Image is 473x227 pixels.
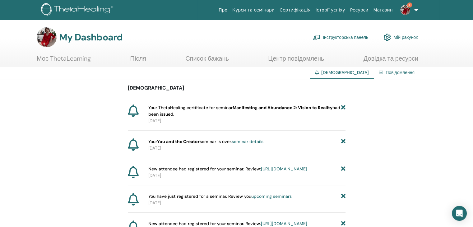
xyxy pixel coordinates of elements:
[383,32,391,43] img: cog.svg
[321,70,369,75] span: [DEMOGRAPHIC_DATA]
[148,118,345,124] p: [DATE]
[148,138,263,145] span: Your seminar is over.
[59,32,123,43] h3: My Dashboard
[230,4,277,16] a: Курси та семінари
[232,139,263,144] a: seminar details
[251,193,292,199] a: upcoming seminars
[148,104,341,118] span: Your ThetaHealing certificate for seminar had been issued.
[348,4,371,16] a: Ресурси
[261,221,307,226] a: [URL][DOMAIN_NAME]
[148,193,292,200] span: You have just registered for a seminar. Review you
[148,200,345,206] p: [DATE]
[130,55,146,67] a: Після
[185,55,229,67] a: Список бажань
[37,27,57,47] img: default.jpg
[313,35,320,40] img: chalkboard-teacher.svg
[383,30,418,44] a: Мій рахунок
[148,220,307,227] span: New attendee had registered for your seminar. Review:
[41,3,115,17] img: logo.png
[386,70,415,75] a: Повідомлення
[233,105,332,110] b: Manifesting and Abundance 2: Vision to Reality
[128,84,345,92] p: [DEMOGRAPHIC_DATA]
[157,139,200,144] strong: You and the Creator
[364,55,418,67] a: Довідка та ресурси
[216,4,230,16] a: Про
[407,2,412,7] span: 1
[37,55,91,67] a: Моє ThetaLearning
[371,4,395,16] a: Магазин
[268,55,324,67] a: Центр повідомлень
[277,4,313,16] a: Сертифікація
[148,166,307,172] span: New attendee had registered for your seminar. Review:
[148,145,345,151] p: [DATE]
[400,5,410,15] img: default.jpg
[452,206,467,221] div: Open Intercom Messenger
[313,30,368,44] a: Інструкторська панель
[148,172,345,179] p: [DATE]
[261,166,307,172] a: [URL][DOMAIN_NAME]
[313,4,347,16] a: Історії успіху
